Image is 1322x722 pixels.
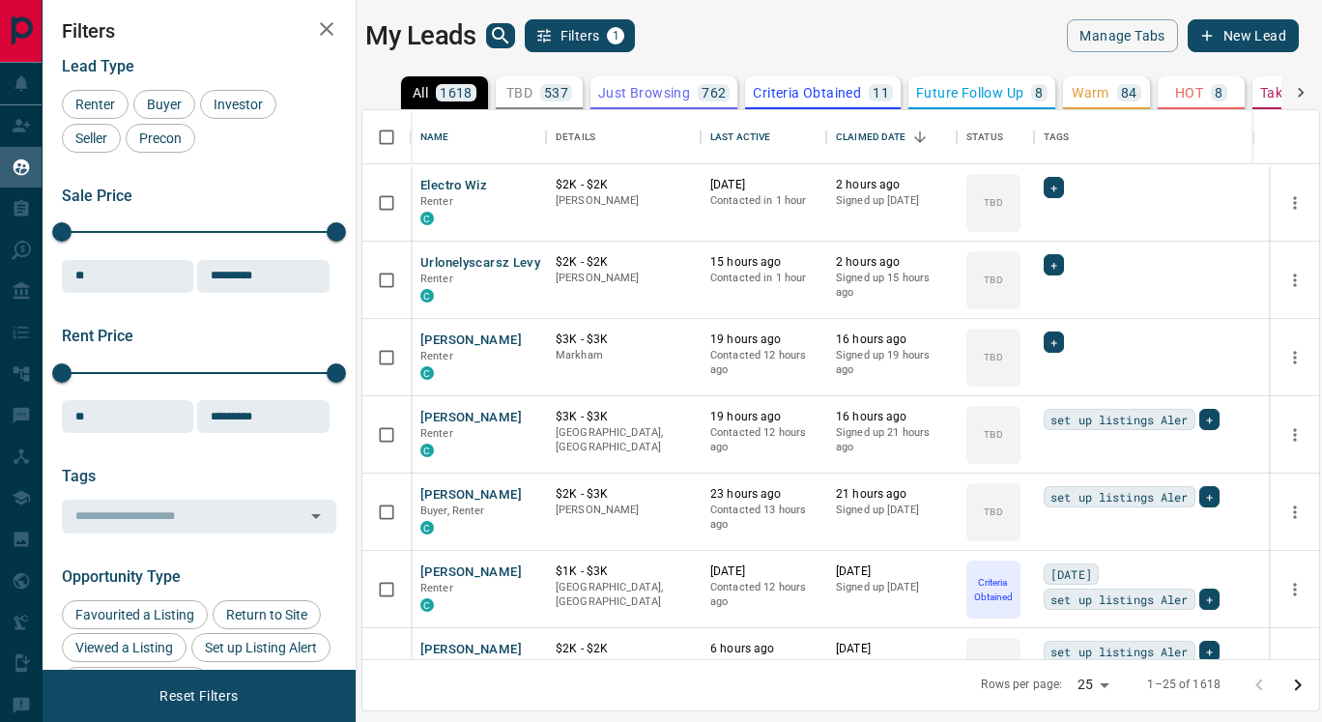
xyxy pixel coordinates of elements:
[836,332,947,348] p: 16 hours ago
[62,124,121,153] div: Seller
[1199,589,1220,610] div: +
[957,110,1034,164] div: Status
[1044,177,1064,198] div: +
[836,254,947,271] p: 2 hours ago
[1044,332,1064,353] div: +
[836,580,947,595] p: Signed up [DATE]
[420,110,449,164] div: Name
[710,271,817,286] p: Contacted in 1 hour
[506,86,532,100] p: TBD
[69,607,201,622] span: Favourited a Listing
[207,97,270,112] span: Investor
[702,86,726,100] p: 762
[556,486,691,503] p: $2K - $3K
[826,110,957,164] div: Claimed Date
[710,348,817,378] p: Contacted 12 hours ago
[133,90,195,119] div: Buyer
[213,600,321,629] div: Return to Site
[556,641,691,657] p: $2K - $2K
[420,409,522,427] button: [PERSON_NAME]
[1206,487,1213,506] span: +
[556,657,691,673] p: [PERSON_NAME]
[62,327,133,345] span: Rent Price
[556,271,691,286] p: [PERSON_NAME]
[710,563,817,580] p: [DATE]
[420,289,434,303] div: condos.ca
[556,110,595,164] div: Details
[966,110,1003,164] div: Status
[1280,575,1309,604] button: more
[556,503,691,518] p: [PERSON_NAME]
[420,563,522,582] button: [PERSON_NAME]
[556,425,691,455] p: [GEOGRAPHIC_DATA], [GEOGRAPHIC_DATA]
[710,409,817,425] p: 19 hours ago
[140,97,188,112] span: Buyer
[413,86,428,100] p: All
[1050,410,1189,429] span: set up listings Aler
[710,580,817,610] p: Contacted 12 hours ago
[69,97,122,112] span: Renter
[556,580,691,610] p: [GEOGRAPHIC_DATA], [GEOGRAPHIC_DATA]
[1280,652,1309,681] button: more
[420,177,487,195] button: Electro Wiz
[1035,86,1043,100] p: 8
[1199,641,1220,662] div: +
[1280,498,1309,527] button: more
[420,195,453,208] span: Renter
[420,521,434,534] div: condos.ca
[1147,677,1221,693] p: 1–25 of 1618
[836,503,947,518] p: Signed up [DATE]
[546,110,701,164] div: Details
[710,486,817,503] p: 23 hours ago
[836,486,947,503] p: 21 hours ago
[420,486,522,505] button: [PERSON_NAME]
[701,110,826,164] div: Last Active
[1280,188,1309,217] button: more
[836,409,947,425] p: 16 hours ago
[525,19,636,52] button: Filters1
[836,425,947,455] p: Signed up 21 hours ago
[710,657,817,673] p: Contacted [DATE]
[1050,332,1057,352] span: +
[984,350,1002,364] p: TBD
[1050,178,1057,197] span: +
[1072,86,1109,100] p: Warm
[420,582,453,594] span: Renter
[420,254,540,273] button: Urlonelyscarsz Levy
[1050,590,1189,609] span: set up listings Aler
[420,350,453,362] span: Renter
[544,86,568,100] p: 537
[710,641,817,657] p: 6 hours ago
[1121,86,1137,100] p: 84
[836,271,947,301] p: Signed up 15 hours ago
[836,193,947,209] p: Signed up [DATE]
[219,607,314,622] span: Return to Site
[1199,486,1220,507] div: +
[132,130,188,146] span: Precon
[556,348,691,363] p: Markham
[836,657,947,673] p: Signed up [DATE]
[440,86,473,100] p: 1618
[753,86,861,100] p: Criteria Obtained
[873,86,889,100] p: 11
[420,273,453,285] span: Renter
[1050,642,1189,661] span: set up listings Aler
[556,254,691,271] p: $2K - $2K
[1050,487,1189,506] span: set up listings Aler
[916,86,1023,100] p: Future Follow Up
[836,348,947,378] p: Signed up 19 hours ago
[62,633,187,662] div: Viewed a Listing
[836,177,947,193] p: 2 hours ago
[1175,86,1203,100] p: HOT
[836,563,947,580] p: [DATE]
[420,598,434,612] div: condos.ca
[1034,110,1254,164] div: Tags
[1280,420,1309,449] button: more
[420,641,522,659] button: [PERSON_NAME]
[1280,343,1309,372] button: more
[710,503,817,533] p: Contacted 13 hours ago
[906,124,934,151] button: Sort
[710,193,817,209] p: Contacted in 1 hour
[69,130,114,146] span: Seller
[1050,564,1092,584] span: [DATE]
